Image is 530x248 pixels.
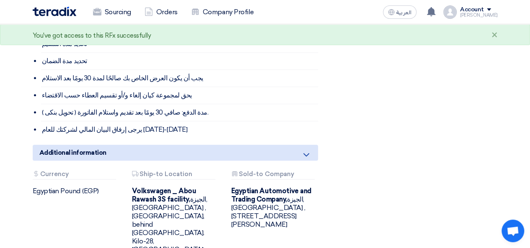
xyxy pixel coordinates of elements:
a: Sourcing [86,3,138,21]
div: الجيزة, [GEOGRAPHIC_DATA] ,[STREET_ADDRESS][PERSON_NAME] [231,187,318,229]
li: تحديد مدة الضمان [41,53,318,70]
div: Sold-to Company [231,171,315,179]
li: يجب أن يكون العرض الخاص بك صالحًا لمدة 30 يومًا بعد الاستلام [41,70,318,87]
a: Company Profile [184,3,261,21]
div: [PERSON_NAME] [460,13,498,18]
span: Additional information [39,148,106,157]
div: Currency [33,171,116,179]
img: profile_test.png [443,5,457,19]
b: Egyptian Automotive and Trading Company, [231,187,312,203]
div: Egyptian Pound (EGP) [33,187,119,195]
span: العربية [396,10,411,15]
div: You've got access to this RFx successfully [33,31,151,41]
a: Orders [138,3,184,21]
div: Ship-to Location [132,171,215,179]
img: Teradix logo [33,7,76,16]
li: يحق لمجموعة كيان إلغاء و/أو تقسيم العطاء حسب الاقتضاء [41,87,318,104]
div: × [491,31,498,41]
div: Account [460,6,484,13]
li: ( تحويل بنكى ) مدة الدفع: صافي 30 يومًا بعد تقديم واستلام الفاتورة. [41,104,318,121]
b: Volkswagen _ Abou Rawash 3S facility, [132,187,196,203]
button: العربية [383,5,416,19]
li: يرجى إرفاق البيان المالي لشركتك للعام [DATE]-[DATE] [41,121,318,138]
div: Open chat [502,220,524,242]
